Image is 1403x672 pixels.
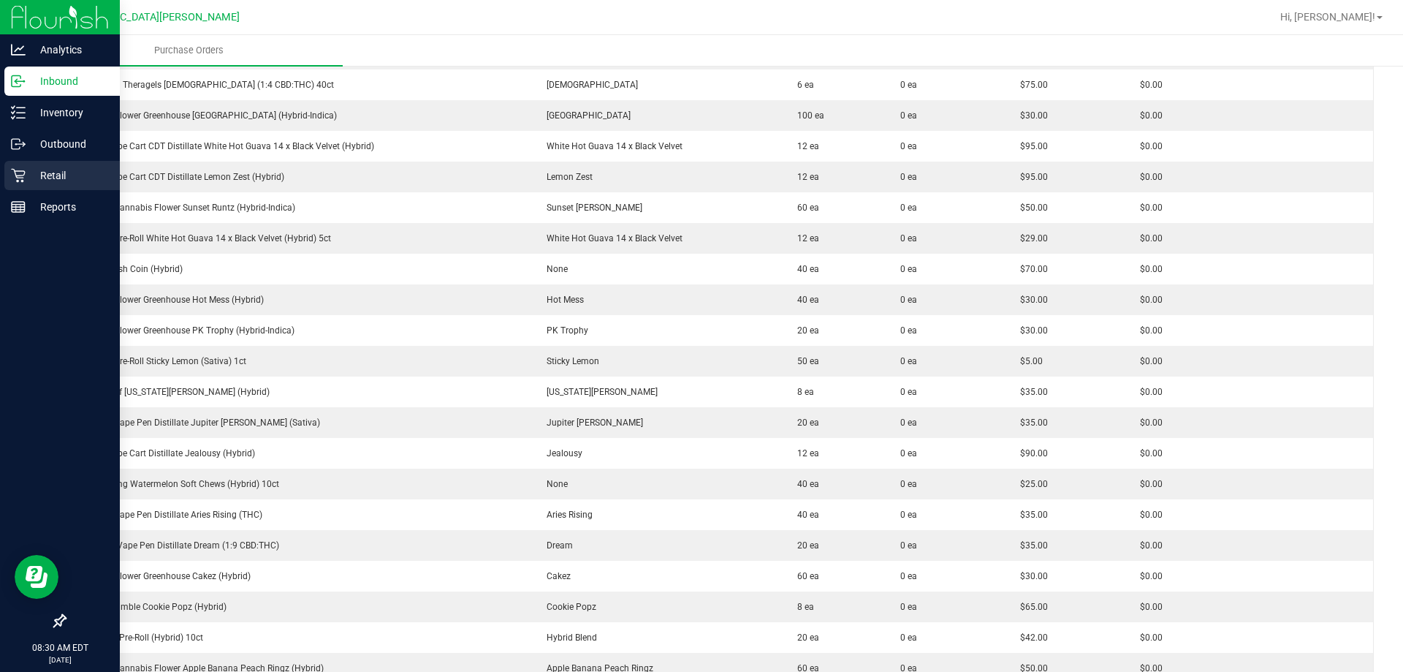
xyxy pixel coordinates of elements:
span: $90.00 [1013,448,1048,458]
div: FT 0.5g Pre-Roll White Hot Guava 14 x Black Velvet (Hybrid) 5ct [75,232,522,245]
div: FT 1g Kief [US_STATE][PERSON_NAME] (Hybrid) [75,385,522,399]
span: Sticky Lemon [539,356,599,366]
span: $70.00 [1013,264,1048,274]
span: $30.00 [1013,110,1048,121]
span: [GEOGRAPHIC_DATA] [539,110,631,121]
span: Lemon Zest [539,172,593,182]
div: FT 1g Vape Cart Distillate Jealousy (Hybrid) [75,447,522,460]
span: 50 ea [790,356,819,366]
span: 0 ea [900,447,917,460]
span: 60 ea [790,203,819,213]
span: 40 ea [790,264,819,274]
span: $30.00 [1013,295,1048,305]
span: 0 ea [900,355,917,368]
span: 0 ea [900,78,917,91]
span: [GEOGRAPHIC_DATA][PERSON_NAME] [59,11,240,23]
span: [DEMOGRAPHIC_DATA] [539,80,638,90]
span: Hi, [PERSON_NAME]! [1280,11,1375,23]
span: 12 ea [790,233,819,243]
span: $29.00 [1013,233,1048,243]
a: Purchase Orders [35,35,343,66]
span: 40 ea [790,510,819,520]
span: 0 ea [900,232,917,245]
span: Sunset [PERSON_NAME] [539,203,642,213]
span: $50.00 [1013,203,1048,213]
span: None [539,264,568,274]
div: SW 0.3g Vape Pen Distillate Dream (1:9 CBD:THC) [75,539,522,552]
div: WNA 10mg Watermelon Soft Chews (Hybrid) 10ct [75,477,522,491]
span: $95.00 [1013,172,1048,182]
span: $30.00 [1013,571,1048,581]
span: 0 ea [900,170,917,184]
span: $0.00 [1133,172,1163,182]
span: 6 ea [790,80,814,90]
span: $35.00 [1013,540,1048,551]
span: 20 ea [790,325,819,336]
span: White Hot Guava 14 x Black Velvet [539,141,683,151]
span: $0.00 [1133,110,1163,121]
span: 0 ea [900,385,917,399]
span: $5.00 [1013,356,1043,366]
iframe: Resource center [15,555,58,599]
div: FT 1g Crumble Cookie Popz (Hybrid) [75,600,522,614]
span: 20 ea [790,540,819,551]
span: $35.00 [1013,510,1048,520]
span: 40 ea [790,295,819,305]
span: $0.00 [1133,571,1163,581]
span: $0.00 [1133,510,1163,520]
span: 12 ea [790,172,819,182]
p: Outbound [26,135,113,153]
div: FT 3.5g Cannabis Flower Sunset Runtz (Hybrid-Indica) [75,201,522,214]
div: FT 2g Hash Coin (Hybrid) [75,263,522,276]
span: $0.00 [1133,325,1163,336]
div: SW 10mg Theragels [DEMOGRAPHIC_DATA] (1:4 CBD:THC) 40ct [75,78,522,91]
span: 8 ea [790,387,814,397]
span: $0.00 [1133,540,1163,551]
span: 0 ea [900,416,917,429]
span: $65.00 [1013,602,1048,612]
span: $0.00 [1133,233,1163,243]
span: [US_STATE][PERSON_NAME] [539,387,658,397]
span: 100 ea [790,110,824,121]
span: $0.00 [1133,479,1163,489]
span: $0.00 [1133,141,1163,151]
span: 0 ea [900,508,917,521]
inline-svg: Retail [11,168,26,183]
span: $0.00 [1133,295,1163,305]
span: 0 ea [900,600,917,614]
span: $95.00 [1013,141,1048,151]
span: Aries Rising [539,510,593,520]
div: FD 3.5g Flower Greenhouse Cakez (Hybrid) [75,570,522,583]
div: FT 0.3g Vape Pen Distillate Jupiter [PERSON_NAME] (Sativa) [75,416,522,429]
p: Analytics [26,41,113,58]
span: 60 ea [790,571,819,581]
p: [DATE] [7,654,113,665]
inline-svg: Reports [11,200,26,214]
span: $0.00 [1133,448,1163,458]
inline-svg: Analytics [11,42,26,57]
span: 0 ea [900,201,917,214]
div: FT 0.5g Pre-Roll Sticky Lemon (Sativa) 1ct [75,355,522,368]
p: Retail [26,167,113,184]
p: 08:30 AM EDT [7,641,113,654]
span: $0.00 [1133,80,1163,90]
div: FD 3.5g Flower Greenhouse PK Trophy (Hybrid-Indica) [75,324,522,337]
span: $42.00 [1013,633,1048,643]
span: 0 ea [900,263,917,276]
span: $0.00 [1133,356,1163,366]
span: 0 ea [900,140,917,153]
span: $75.00 [1013,80,1048,90]
span: Dream [539,540,573,551]
div: FT 0.3g Vape Pen Distillate Aries Rising (THC) [75,508,522,521]
inline-svg: Inventory [11,105,26,120]
inline-svg: Inbound [11,74,26,88]
span: $0.00 [1133,602,1163,612]
div: FT 1g Vape Cart CDT Distillate Lemon Zest (Hybrid) [75,170,522,184]
span: Purchase Orders [134,44,243,57]
span: 0 ea [900,109,917,122]
span: $0.00 [1133,387,1163,397]
span: 0 ea [900,539,917,552]
inline-svg: Outbound [11,137,26,151]
span: 8 ea [790,602,814,612]
span: $30.00 [1013,325,1048,336]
